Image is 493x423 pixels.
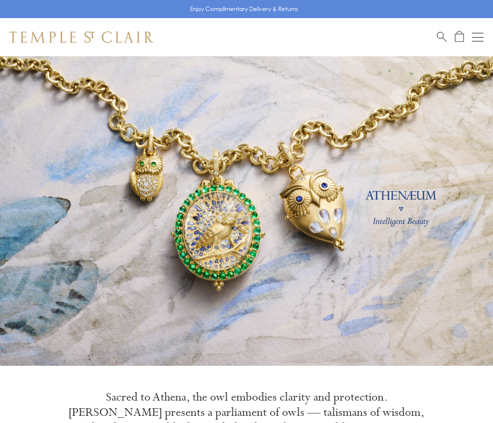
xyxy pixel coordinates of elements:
a: Search [437,31,447,43]
p: Enjoy Complimentary Delivery & Returns [190,4,298,14]
a: Open Shopping Bag [455,31,464,43]
img: Temple St. Clair [10,31,153,43]
button: Open navigation [472,31,483,43]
